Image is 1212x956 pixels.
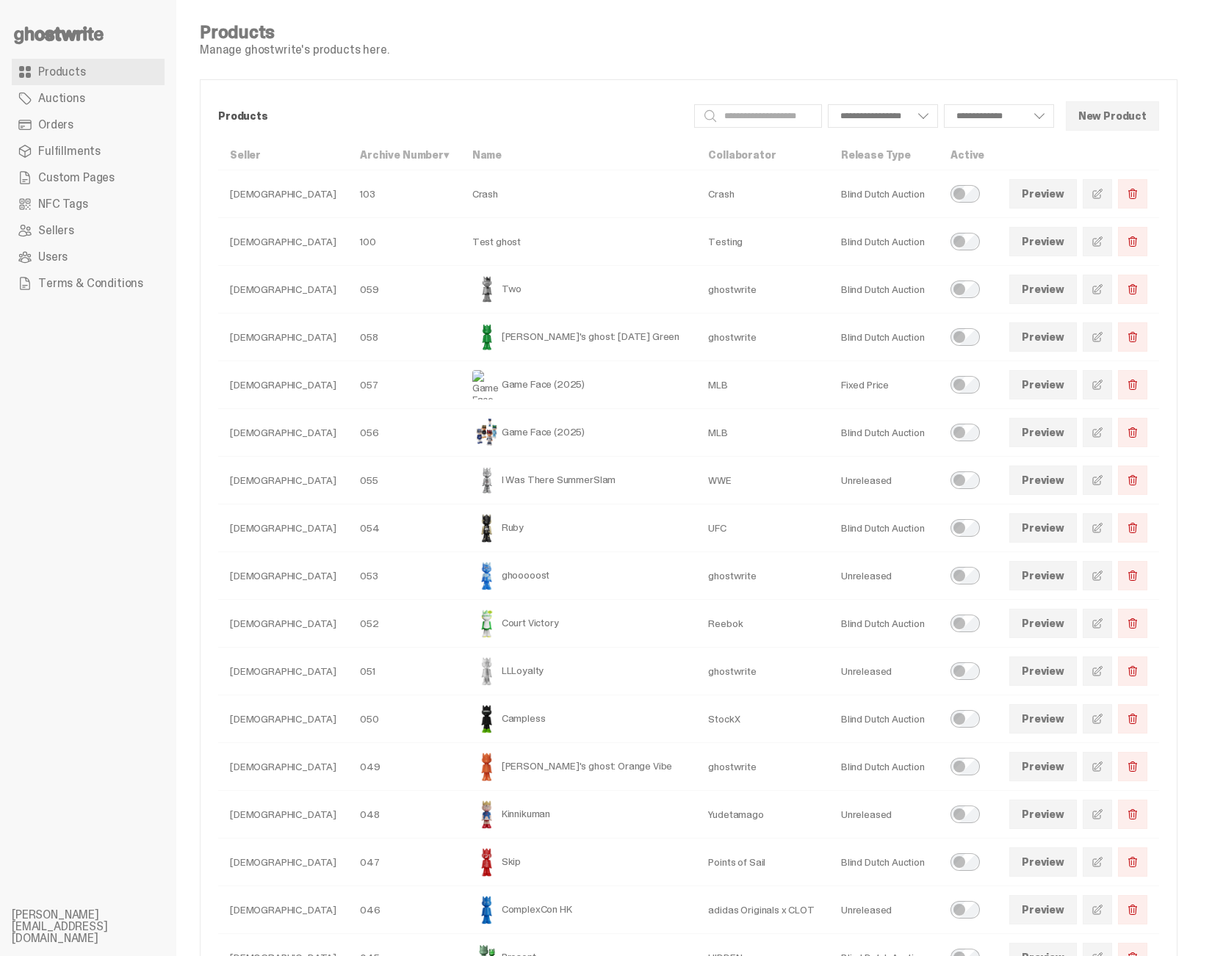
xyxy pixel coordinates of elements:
[1009,513,1077,543] a: Preview
[829,266,939,314] td: Blind Dutch Auction
[218,743,348,791] td: [DEMOGRAPHIC_DATA]
[1009,275,1077,304] a: Preview
[472,275,502,304] img: Two
[829,314,939,361] td: Blind Dutch Auction
[444,148,449,162] span: ▾
[348,648,461,695] td: 051
[12,270,165,297] a: Terms & Conditions
[1118,609,1147,638] button: Delete Product
[829,839,939,886] td: Blind Dutch Auction
[218,409,348,457] td: [DEMOGRAPHIC_DATA]
[12,191,165,217] a: NFC Tags
[461,791,697,839] td: Kinnikuman
[461,552,697,600] td: ghooooost
[1118,704,1147,734] button: Delete Product
[1009,179,1077,209] a: Preview
[38,145,101,157] span: Fulfillments
[829,218,939,266] td: Blind Dutch Auction
[461,140,697,170] th: Name
[696,409,829,457] td: MLB
[461,504,697,552] td: Ruby
[461,314,697,361] td: [PERSON_NAME]'s ghost: [DATE] Green
[472,466,502,495] img: I Was There SummerSlam
[829,457,939,504] td: Unreleased
[696,791,829,839] td: Yudetamago
[696,170,829,218] td: Crash
[829,648,939,695] td: Unreleased
[218,140,348,170] th: Seller
[1009,227,1077,256] a: Preview
[218,839,348,886] td: [DEMOGRAPHIC_DATA]
[829,552,939,600] td: Unreleased
[348,886,461,934] td: 046
[696,600,829,648] td: Reebok
[38,251,68,263] span: Users
[1118,275,1147,304] button: Delete Product
[218,170,348,218] td: [DEMOGRAPHIC_DATA]
[829,409,939,457] td: Blind Dutch Auction
[951,148,984,162] a: Active
[461,218,697,266] td: Test ghost
[1009,418,1077,447] a: Preview
[461,886,697,934] td: ComplexCon HK
[1118,895,1147,924] button: Delete Product
[218,886,348,934] td: [DEMOGRAPHIC_DATA]
[38,225,74,236] span: Sellers
[218,457,348,504] td: [DEMOGRAPHIC_DATA]
[200,44,389,56] p: Manage ghostwrite's products here.
[218,791,348,839] td: [DEMOGRAPHIC_DATA]
[472,704,502,734] img: Campless
[472,513,502,543] img: Ruby
[1118,561,1147,590] button: Delete Product
[1118,656,1147,686] button: Delete Product
[472,322,502,352] img: Schrödinger's ghost: Sunday Green
[696,266,829,314] td: ghostwrite
[1118,370,1147,399] button: Delete Product
[1118,179,1147,209] button: Delete Product
[348,743,461,791] td: 049
[38,66,86,78] span: Products
[348,552,461,600] td: 053
[696,648,829,695] td: ghostwrite
[472,370,502,399] img: Game Face (2025)
[12,164,165,191] a: Custom Pages
[472,561,502,590] img: ghooooost
[696,839,829,886] td: Points of Sail
[461,409,697,457] td: Game Face (2025)
[696,140,829,170] th: Collaborator
[348,504,461,552] td: 054
[12,85,165,112] a: Auctions
[1118,847,1147,877] button: Delete Product
[472,800,502,829] img: Kinnikuman
[348,266,461,314] td: 059
[461,457,697,504] td: I Was There SummerSlam
[1009,561,1077,590] a: Preview
[38,119,73,131] span: Orders
[12,244,165,270] a: Users
[38,172,115,184] span: Custom Pages
[829,361,939,409] td: Fixed Price
[461,648,697,695] td: LLLoyalty
[696,695,829,743] td: StockX
[696,457,829,504] td: WWE
[348,839,461,886] td: 047
[829,695,939,743] td: Blind Dutch Auction
[12,909,188,944] li: [PERSON_NAME][EMAIL_ADDRESS][DOMAIN_NAME]
[218,218,348,266] td: [DEMOGRAPHIC_DATA]
[1009,800,1077,829] a: Preview
[1009,895,1077,924] a: Preview
[461,743,697,791] td: [PERSON_NAME]'s ghost: Orange Vibe
[348,791,461,839] td: 048
[218,504,348,552] td: [DEMOGRAPHIC_DATA]
[12,112,165,138] a: Orders
[348,218,461,266] td: 100
[696,314,829,361] td: ghostwrite
[1118,752,1147,781] button: Delete Product
[1009,466,1077,495] a: Preview
[696,552,829,600] td: ghostwrite
[348,409,461,457] td: 056
[348,361,461,409] td: 057
[829,504,939,552] td: Blind Dutch Auction
[218,314,348,361] td: [DEMOGRAPHIC_DATA]
[38,93,85,104] span: Auctions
